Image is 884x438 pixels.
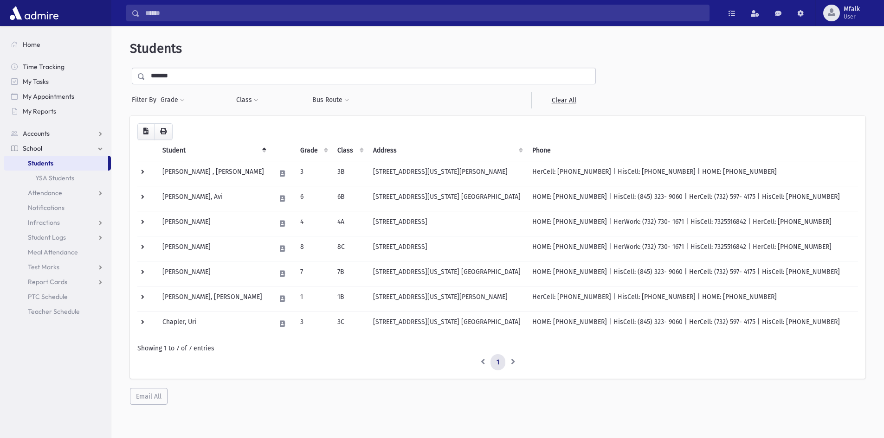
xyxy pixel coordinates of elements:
[160,92,185,108] button: Grade
[295,261,332,286] td: 7
[527,261,858,286] td: HOME: [PHONE_NUMBER] | HisCell: (845) 323- 9060 | HerCell: (732) 597- 4175 | HisCell: [PHONE_NUMBER]
[28,203,65,212] span: Notifications
[236,92,259,108] button: Class
[527,236,858,261] td: HOME: [PHONE_NUMBER] | HerWork: (732) 730- 1671 | HisCell: 7325516842 | HerCell: [PHONE_NUMBER]
[332,161,367,186] td: 3B
[295,161,332,186] td: 3
[332,211,367,236] td: 4A
[4,230,111,245] a: Student Logs
[157,311,270,336] td: Chapler, Uri
[23,63,65,71] span: Time Tracking
[28,278,67,286] span: Report Cards
[28,233,66,241] span: Student Logs
[295,236,332,261] td: 8
[4,304,111,319] a: Teacher Schedule
[4,126,111,141] a: Accounts
[527,211,858,236] td: HOME: [PHONE_NUMBER] | HerWork: (732) 730- 1671 | HisCell: 7325516842 | HerCell: [PHONE_NUMBER]
[157,211,270,236] td: [PERSON_NAME]
[4,274,111,289] a: Report Cards
[137,343,858,353] div: Showing 1 to 7 of 7 entries
[23,107,56,115] span: My Reports
[368,261,527,286] td: [STREET_ADDRESS][US_STATE] [GEOGRAPHIC_DATA]
[368,211,527,236] td: [STREET_ADDRESS]
[154,123,173,140] button: Print
[368,236,527,261] td: [STREET_ADDRESS]
[490,354,505,371] a: 1
[28,307,80,316] span: Teacher Schedule
[4,59,111,74] a: Time Tracking
[844,13,860,20] span: User
[295,186,332,211] td: 6
[4,104,111,119] a: My Reports
[7,4,61,22] img: AdmirePro
[527,311,858,336] td: HOME: [PHONE_NUMBER] | HisCell: (845) 323- 9060 | HerCell: (732) 597- 4175 | HisCell: [PHONE_NUMBER]
[368,161,527,186] td: [STREET_ADDRESS][US_STATE][PERSON_NAME]
[4,289,111,304] a: PTC Schedule
[332,286,367,311] td: 1B
[157,161,270,186] td: [PERSON_NAME] , [PERSON_NAME]
[332,186,367,211] td: 6B
[527,186,858,211] td: HOME: [PHONE_NUMBER] | HisCell: (845) 323- 9060 | HerCell: (732) 597- 4175 | HisCell: [PHONE_NUMBER]
[130,388,168,405] button: Email All
[23,92,74,101] span: My Appointments
[23,77,49,86] span: My Tasks
[368,186,527,211] td: [STREET_ADDRESS][US_STATE] [GEOGRAPHIC_DATA]
[140,5,709,21] input: Search
[4,37,111,52] a: Home
[332,236,367,261] td: 8C
[28,292,68,301] span: PTC Schedule
[332,140,367,161] th: Class: activate to sort column ascending
[157,186,270,211] td: [PERSON_NAME], Avi
[368,286,527,311] td: [STREET_ADDRESS][US_STATE][PERSON_NAME]
[28,263,59,271] span: Test Marks
[4,200,111,215] a: Notifications
[4,171,111,185] a: YSA Students
[130,41,182,56] span: Students
[23,144,42,152] span: School
[368,140,527,161] th: Address: activate to sort column ascending
[23,129,50,138] span: Accounts
[157,236,270,261] td: [PERSON_NAME]
[332,261,367,286] td: 7B
[28,218,60,227] span: Infractions
[137,123,155,140] button: CSV
[28,159,53,167] span: Students
[4,141,111,156] a: School
[368,311,527,336] td: [STREET_ADDRESS][US_STATE] [GEOGRAPHIC_DATA]
[4,74,111,89] a: My Tasks
[28,189,62,197] span: Attendance
[531,92,596,108] a: Clear All
[28,248,78,256] span: Meal Attendance
[295,286,332,311] td: 1
[527,161,858,186] td: HerCell: [PHONE_NUMBER] | HisCell: [PHONE_NUMBER] | HOME: [PHONE_NUMBER]
[157,140,270,161] th: Student: activate to sort column descending
[332,311,367,336] td: 3C
[295,311,332,336] td: 3
[157,286,270,311] td: [PERSON_NAME], [PERSON_NAME]
[4,185,111,200] a: Attendance
[527,286,858,311] td: HerCell: [PHONE_NUMBER] | HisCell: [PHONE_NUMBER] | HOME: [PHONE_NUMBER]
[4,245,111,260] a: Meal Attendance
[312,92,349,108] button: Bus Route
[132,95,160,105] span: Filter By
[4,260,111,274] a: Test Marks
[295,140,332,161] th: Grade: activate to sort column ascending
[157,261,270,286] td: [PERSON_NAME]
[844,6,860,13] span: Mfalk
[295,211,332,236] td: 4
[527,140,858,161] th: Phone
[4,89,111,104] a: My Appointments
[4,156,108,171] a: Students
[23,40,40,49] span: Home
[4,215,111,230] a: Infractions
